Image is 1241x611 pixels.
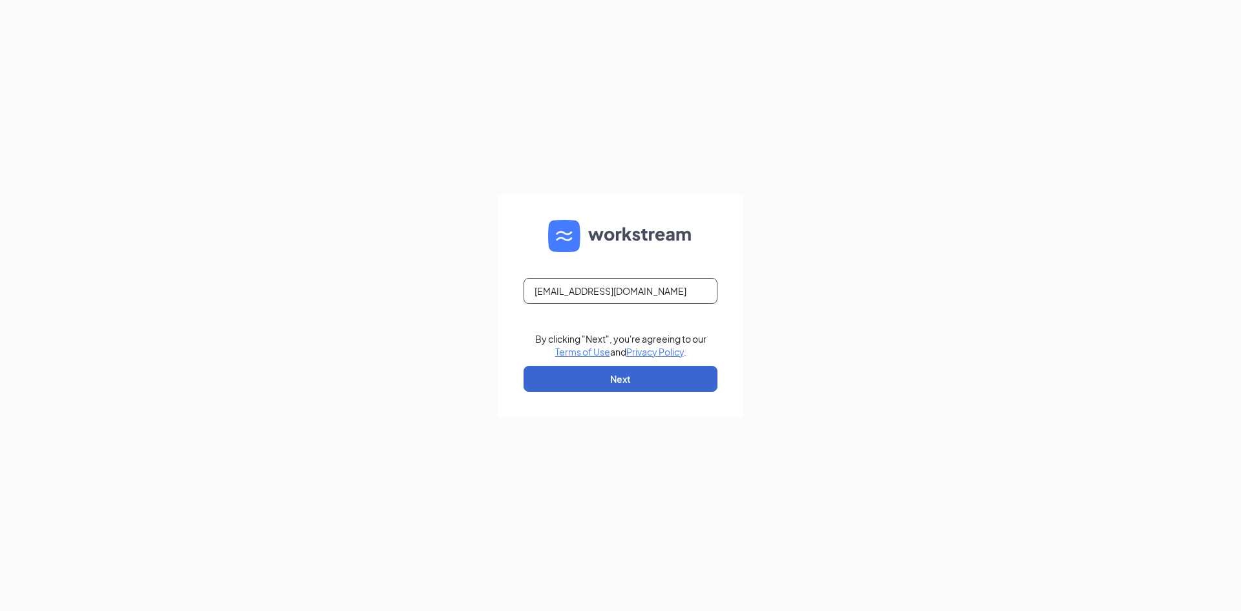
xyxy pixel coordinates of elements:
img: WS logo and Workstream text [548,220,693,252]
div: By clicking "Next", you're agreeing to our and . [535,332,706,358]
button: Next [524,366,717,392]
a: Privacy Policy [626,346,684,358]
a: Terms of Use [555,346,610,358]
input: Email [524,278,717,304]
